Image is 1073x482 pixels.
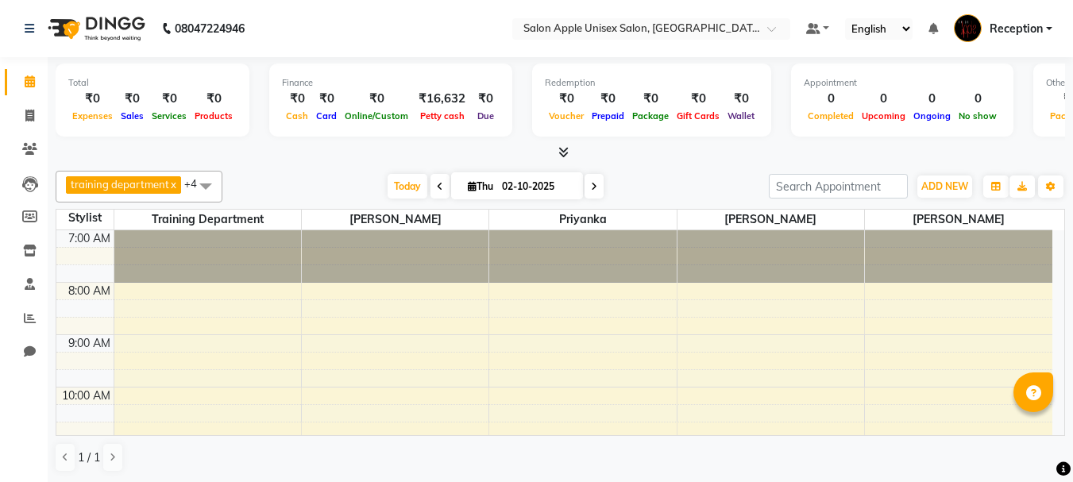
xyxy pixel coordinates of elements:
[117,90,148,108] div: ₹0
[1006,418,1057,466] iframe: chat widget
[545,90,588,108] div: ₹0
[858,90,909,108] div: 0
[954,14,982,42] img: Reception
[545,110,588,121] span: Voucher
[312,110,341,121] span: Card
[184,177,209,190] span: +4
[148,90,191,108] div: ₹0
[68,110,117,121] span: Expenses
[865,210,1052,229] span: [PERSON_NAME]
[990,21,1043,37] span: Reception
[341,90,412,108] div: ₹0
[71,178,169,191] span: training department
[68,76,237,90] div: Total
[41,6,149,51] img: logo
[804,90,858,108] div: 0
[628,90,673,108] div: ₹0
[282,110,312,121] span: Cash
[65,283,114,299] div: 8:00 AM
[769,174,908,199] input: Search Appointment
[909,110,955,121] span: Ongoing
[677,210,864,229] span: [PERSON_NAME]
[724,110,758,121] span: Wallet
[191,90,237,108] div: ₹0
[78,449,100,466] span: 1 / 1
[955,90,1001,108] div: 0
[282,90,312,108] div: ₹0
[628,110,673,121] span: Package
[65,335,114,352] div: 9:00 AM
[472,90,500,108] div: ₹0
[724,90,758,108] div: ₹0
[282,76,500,90] div: Finance
[473,110,498,121] span: Due
[56,210,114,226] div: Stylist
[59,388,114,404] div: 10:00 AM
[921,180,968,192] span: ADD NEW
[673,110,724,121] span: Gift Cards
[545,76,758,90] div: Redemption
[804,76,1001,90] div: Appointment
[412,90,472,108] div: ₹16,632
[416,110,469,121] span: Petty cash
[955,110,1001,121] span: No show
[302,210,488,229] span: [PERSON_NAME]
[68,90,117,108] div: ₹0
[169,178,176,191] a: x
[191,110,237,121] span: Products
[388,174,427,199] span: Today
[858,110,909,121] span: Upcoming
[148,110,191,121] span: Services
[588,110,628,121] span: Prepaid
[117,110,148,121] span: Sales
[497,175,577,199] input: 2025-10-02
[588,90,628,108] div: ₹0
[65,230,114,247] div: 7:00 AM
[312,90,341,108] div: ₹0
[175,6,245,51] b: 08047224946
[114,210,301,229] span: training department
[804,110,858,121] span: Completed
[909,90,955,108] div: 0
[489,210,676,229] span: priyanka
[673,90,724,108] div: ₹0
[341,110,412,121] span: Online/Custom
[917,175,972,198] button: ADD NEW
[464,180,497,192] span: Thu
